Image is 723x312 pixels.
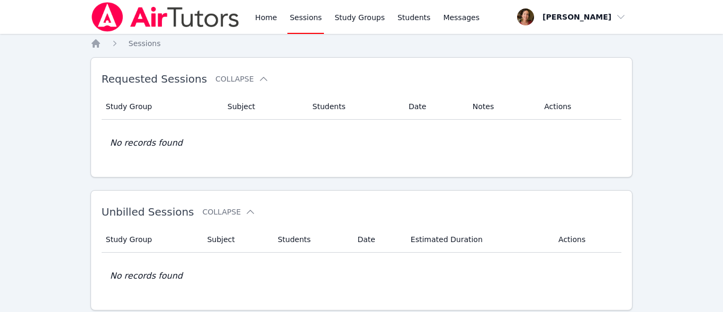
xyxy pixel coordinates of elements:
span: Unbilled Sessions [102,206,194,218]
button: Collapse [203,207,256,217]
td: No records found [102,253,622,299]
th: Study Group [102,227,201,253]
th: Students [272,227,351,253]
th: Students [306,94,402,120]
th: Date [402,94,466,120]
th: Subject [201,227,271,253]
nav: Breadcrumb [91,38,633,49]
th: Estimated Duration [404,227,552,253]
th: Date [351,227,404,253]
img: Air Tutors [91,2,240,32]
th: Actions [552,227,621,253]
th: Actions [538,94,621,120]
span: Messages [443,12,480,23]
td: No records found [102,120,622,166]
th: Study Group [102,94,221,120]
a: Sessions [129,38,161,49]
button: Collapse [215,74,268,84]
th: Subject [221,94,306,120]
span: Requested Sessions [102,73,207,85]
th: Notes [466,94,538,120]
span: Sessions [129,39,161,48]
